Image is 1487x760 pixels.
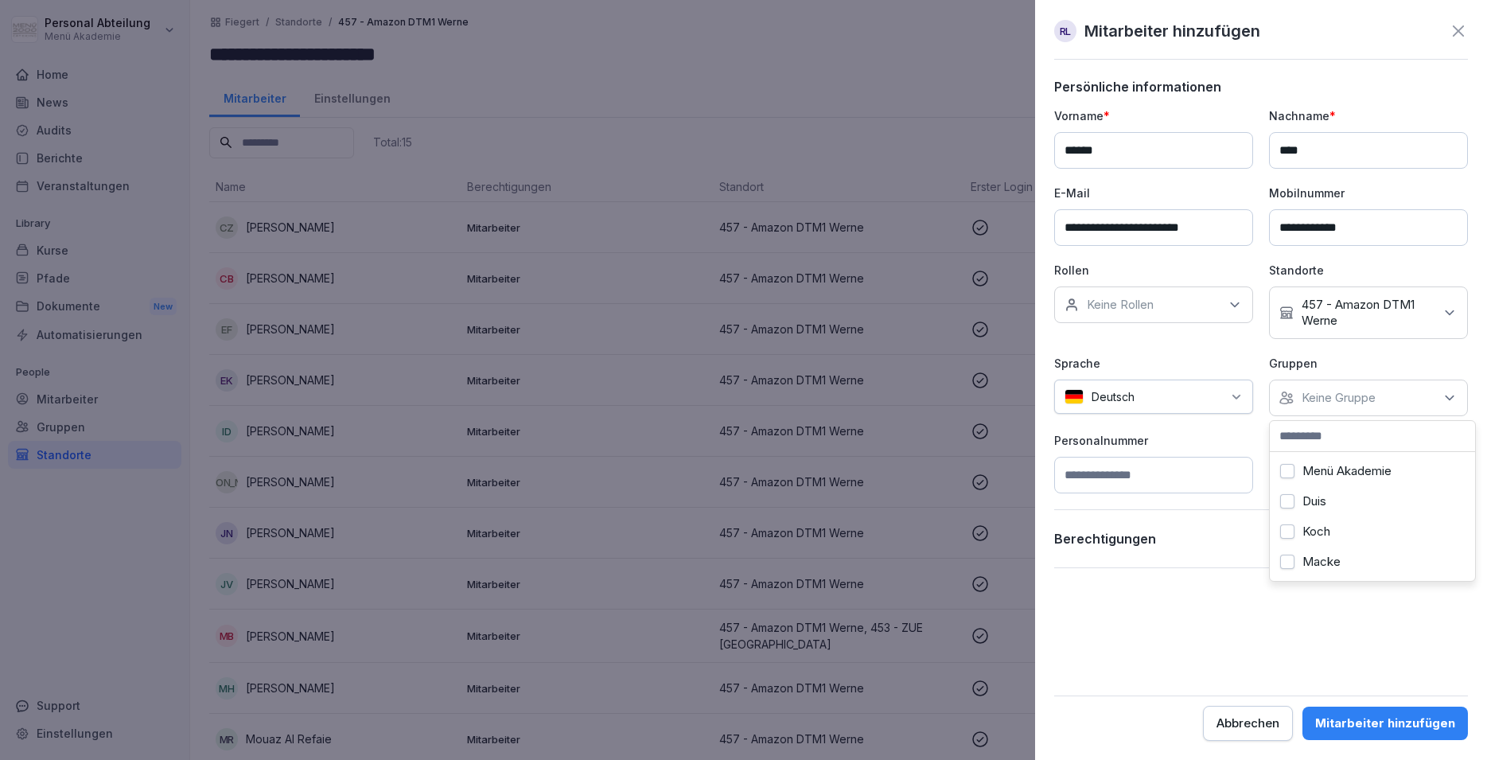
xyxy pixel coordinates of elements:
p: Persönliche informationen [1054,79,1468,95]
label: Duis [1302,494,1326,509]
label: Menü Akademie [1302,464,1392,478]
p: Personalnummer [1054,432,1253,449]
button: Mitarbeiter hinzufügen [1302,707,1468,740]
p: Standorte [1269,262,1468,279]
p: E-Mail [1054,185,1253,201]
label: Macke [1302,555,1341,569]
p: Nachname [1269,107,1468,124]
label: Koch [1302,524,1330,539]
div: Abbrechen [1216,715,1279,732]
button: Abbrechen [1203,706,1293,741]
p: Rollen [1054,262,1253,279]
p: Keine Gruppe [1302,390,1376,406]
p: Gruppen [1269,355,1468,372]
img: de.svg [1065,389,1084,404]
p: Mobilnummer [1269,185,1468,201]
p: 457 - Amazon DTM1 Werne [1302,297,1434,329]
p: Keine Rollen [1087,297,1154,313]
p: Mitarbeiter hinzufügen [1084,19,1260,43]
p: Sprache [1054,355,1253,372]
div: Mitarbeiter hinzufügen [1315,715,1455,732]
p: Vorname [1054,107,1253,124]
p: Berechtigungen [1054,531,1156,547]
div: RL [1054,20,1076,42]
div: Deutsch [1054,380,1253,414]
